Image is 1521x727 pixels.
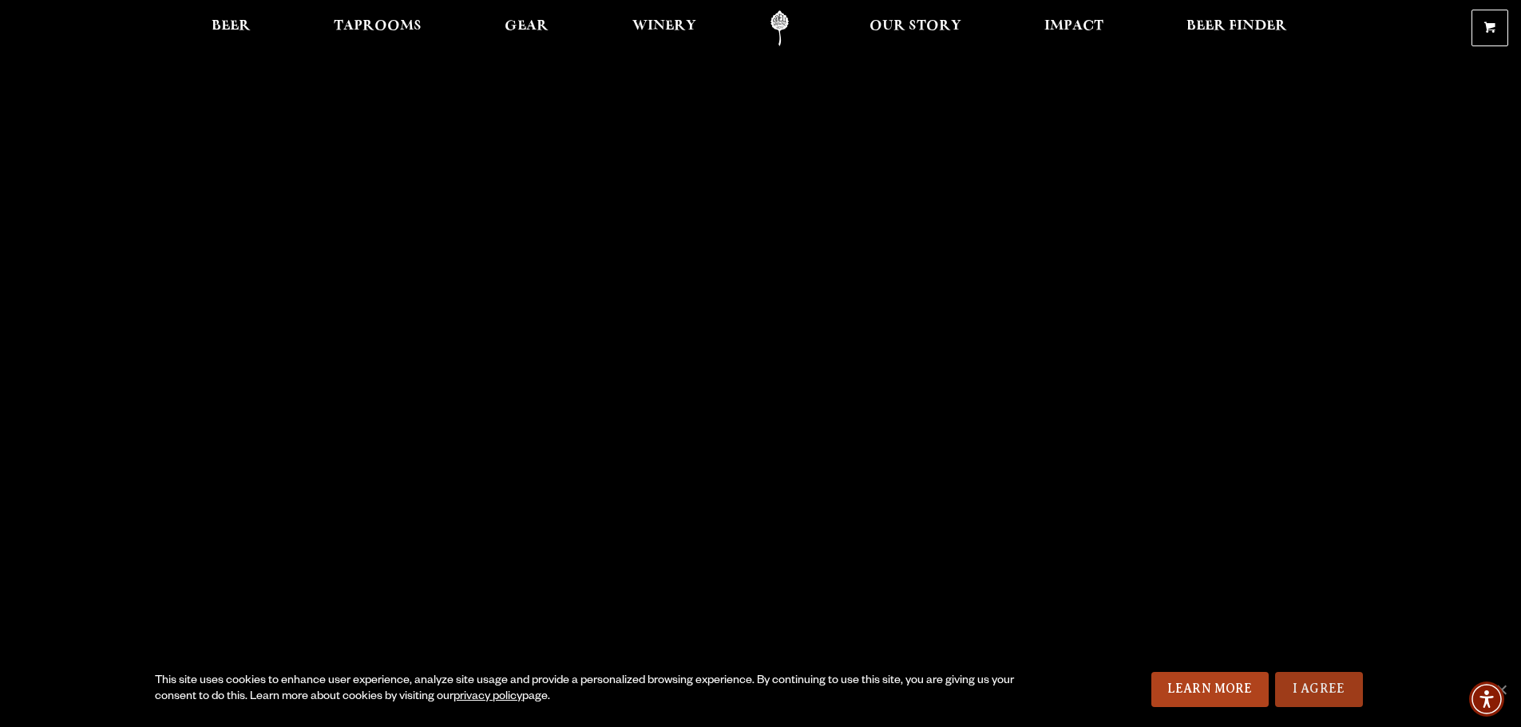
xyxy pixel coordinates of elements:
a: Gear [494,10,559,46]
span: Gear [505,20,549,33]
a: Taprooms [323,10,432,46]
a: I Agree [1275,672,1363,707]
span: Taprooms [334,20,422,33]
a: Learn More [1151,672,1269,707]
a: Beer [201,10,261,46]
span: Winery [632,20,696,33]
div: This site uses cookies to enhance user experience, analyze site usage and provide a personalized ... [155,674,1020,705]
a: privacy policy [454,691,522,704]
div: Accessibility Menu [1469,682,1504,717]
a: Winery [622,10,707,46]
span: Impact [1044,20,1103,33]
a: Odell Home [750,10,810,46]
a: Our Story [859,10,972,46]
a: Impact [1034,10,1114,46]
span: Our Story [869,20,961,33]
span: Beer Finder [1186,20,1287,33]
a: Beer Finder [1176,10,1297,46]
span: Beer [212,20,251,33]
